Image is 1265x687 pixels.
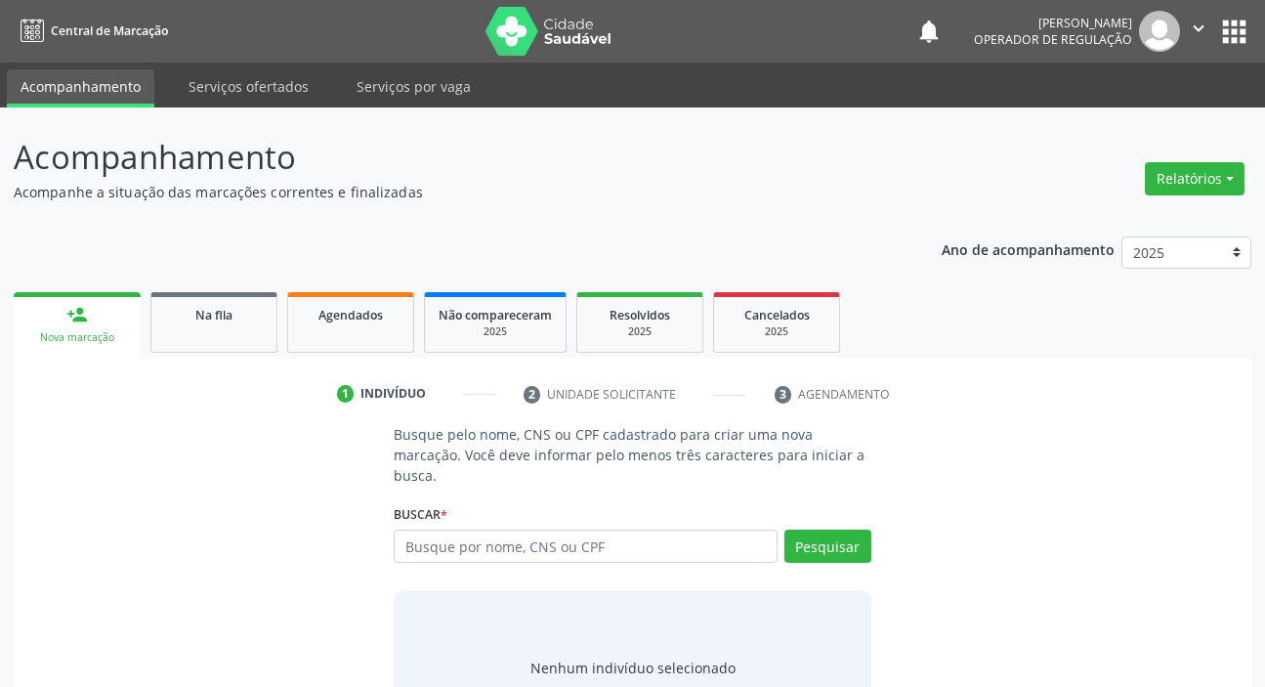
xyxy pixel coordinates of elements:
div: 2025 [591,324,689,339]
button: notifications [915,18,943,45]
button: apps [1217,15,1251,49]
span: Cancelados [744,307,810,323]
div: Nova marcação [27,330,127,345]
div: 1 [337,385,355,403]
div: Indivíduo [360,385,426,403]
a: Acompanhamento [7,69,154,107]
button:  [1180,11,1217,52]
div: person_add [66,304,88,325]
input: Busque por nome, CNS ou CPF [394,530,777,563]
i:  [1188,18,1209,39]
span: Central de Marcação [51,22,168,39]
img: img [1139,11,1180,52]
a: Central de Marcação [14,15,168,47]
span: Agendados [318,307,383,323]
div: [PERSON_NAME] [974,15,1132,31]
p: Busque pelo nome, CNS ou CPF cadastrado para criar uma nova marcação. Você deve informar pelo men... [394,424,870,486]
a: Serviços ofertados [175,69,322,104]
p: Acompanhamento [14,133,880,182]
span: Resolvidos [610,307,670,323]
label: Buscar [394,499,447,530]
span: Não compareceram [439,307,552,323]
button: Pesquisar [784,530,871,563]
span: Operador de regulação [974,31,1132,48]
span: Na fila [195,307,232,323]
p: Ano de acompanhamento [942,236,1115,261]
div: Nenhum indivíduo selecionado [530,658,736,678]
button: Relatórios [1145,162,1244,195]
a: Serviços por vaga [343,69,485,104]
div: 2025 [439,324,552,339]
div: 2025 [728,324,825,339]
p: Acompanhe a situação das marcações correntes e finalizadas [14,182,880,202]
